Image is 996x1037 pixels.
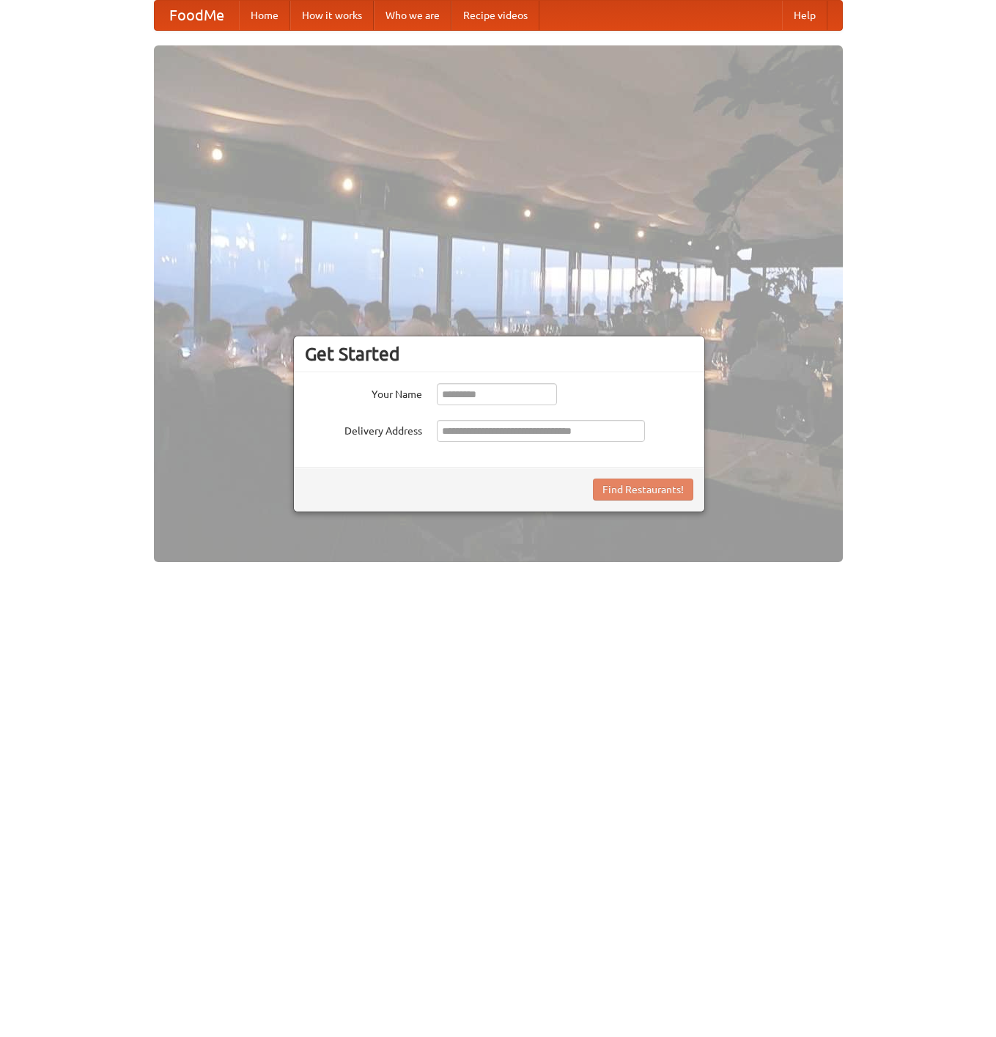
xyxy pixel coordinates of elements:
[782,1,827,30] a: Help
[374,1,451,30] a: Who we are
[290,1,374,30] a: How it works
[305,420,422,438] label: Delivery Address
[155,1,239,30] a: FoodMe
[305,383,422,402] label: Your Name
[239,1,290,30] a: Home
[305,343,693,365] h3: Get Started
[593,479,693,501] button: Find Restaurants!
[451,1,539,30] a: Recipe videos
